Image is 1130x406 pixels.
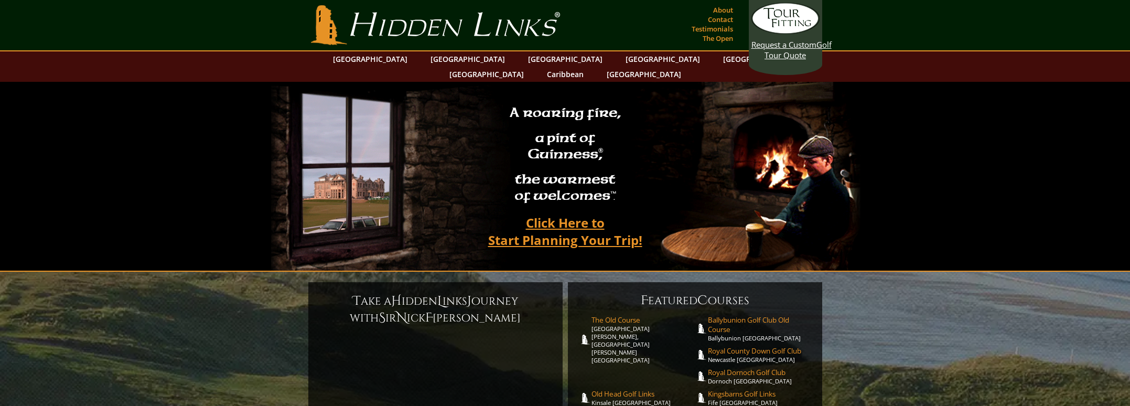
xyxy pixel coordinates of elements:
span: F [641,292,648,309]
a: [GEOGRAPHIC_DATA] [601,67,686,82]
a: [GEOGRAPHIC_DATA] [425,51,510,67]
a: Contact [705,12,736,27]
span: L [437,293,443,309]
span: Royal County Down Golf Club [708,346,812,356]
span: C [697,292,708,309]
a: About [711,3,736,17]
a: [GEOGRAPHIC_DATA] [328,51,413,67]
a: [GEOGRAPHIC_DATA] [620,51,705,67]
span: Ballybunion Golf Club Old Course [708,315,812,334]
span: J [467,293,471,309]
h6: ake a idden inks ourney with ir ick [PERSON_NAME] [319,293,552,326]
a: [GEOGRAPHIC_DATA] [444,67,529,82]
a: Caribbean [542,67,589,82]
h6: eatured ourses [578,292,812,309]
a: [GEOGRAPHIC_DATA] [523,51,608,67]
span: T [353,293,361,309]
span: S [379,309,385,326]
span: F [425,309,433,326]
a: Royal County Down Golf ClubNewcastle [GEOGRAPHIC_DATA] [708,346,812,364]
span: H [391,293,402,309]
span: Royal Dornoch Golf Club [708,368,812,377]
span: The Old Course [591,315,695,325]
span: Kingsbarns Golf Links [708,389,812,399]
a: [GEOGRAPHIC_DATA] [718,51,803,67]
a: The Old Course[GEOGRAPHIC_DATA][PERSON_NAME], [GEOGRAPHIC_DATA][PERSON_NAME] [GEOGRAPHIC_DATA] [591,315,695,364]
h2: A roaring fire, a pint of Guinness , the warmest of welcomes™. [503,100,628,210]
span: N [396,309,407,326]
span: Request a Custom [751,39,816,50]
a: Royal Dornoch Golf ClubDornoch [GEOGRAPHIC_DATA] [708,368,812,385]
span: Old Head Golf Links [591,389,695,399]
a: The Open [700,31,736,46]
a: Request a CustomGolf Tour Quote [751,3,820,60]
a: Testimonials [689,22,736,36]
a: Ballybunion Golf Club Old CourseBallybunion [GEOGRAPHIC_DATA] [708,315,812,342]
a: Click Here toStart Planning Your Trip! [478,210,653,252]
